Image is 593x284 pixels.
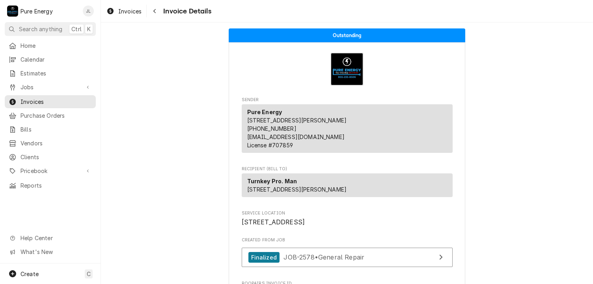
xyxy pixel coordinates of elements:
a: Reports [5,179,96,192]
span: Home [21,41,92,50]
div: Pure Energy's Avatar [7,6,18,17]
a: View Job [242,248,453,267]
a: Bills [5,123,96,136]
div: P [7,6,18,17]
span: [STREET_ADDRESS] [242,218,305,226]
div: Invoice Recipient [242,166,453,201]
span: Bills [21,125,92,134]
span: Clients [21,153,92,161]
span: Recipient (Bill To) [242,166,453,172]
div: Service Location [242,210,453,227]
a: Clients [5,150,96,164]
a: Purchase Orders [5,109,96,122]
div: JL [83,6,94,17]
div: Finalized [248,252,280,263]
span: What's New [21,248,91,256]
span: Invoice Details [161,6,211,17]
span: Reports [21,181,92,190]
span: C [87,270,91,278]
span: Help Center [21,234,91,242]
a: Invoices [5,95,96,108]
span: Service Location [242,218,453,227]
button: Navigate back [148,5,161,17]
div: Pure Energy [21,7,53,15]
span: Calendar [21,55,92,64]
span: [STREET_ADDRESS][PERSON_NAME] [247,117,347,124]
span: JOB-2578 • General Repair [283,253,364,261]
div: Invoice Sender [242,97,453,156]
div: Sender [242,104,453,156]
strong: Turnkey Pro. Man [247,178,297,184]
div: Sender [242,104,453,153]
strong: Pure Energy [247,109,282,115]
div: Recipient (Bill To) [242,173,453,197]
a: Home [5,39,96,52]
img: Logo [330,53,364,86]
a: Calendar [5,53,96,66]
div: Created From Job [242,237,453,271]
span: K [87,25,91,33]
span: Vendors [21,139,92,147]
span: Invoices [118,7,142,15]
div: Recipient (Bill To) [242,173,453,200]
span: [STREET_ADDRESS][PERSON_NAME] [247,186,347,193]
span: Pricebook [21,167,80,175]
a: [PHONE_NUMBER] [247,125,296,132]
a: [EMAIL_ADDRESS][DOMAIN_NAME] [247,134,345,140]
span: Invoices [21,98,92,106]
span: Search anything [19,25,62,33]
span: License # 707859 [247,142,293,149]
span: Outstanding [333,33,362,38]
a: Vendors [5,137,96,150]
span: Sender [242,97,453,103]
a: Go to Help Center [5,231,96,245]
a: Invoices [103,5,145,18]
span: Purchase Orders [21,111,92,120]
span: Ctrl [71,25,82,33]
span: Created From Job [242,237,453,243]
a: Go to Pricebook [5,164,96,177]
span: Estimates [21,69,92,77]
a: Estimates [5,67,96,80]
span: Jobs [21,83,80,91]
a: Go to What's New [5,245,96,258]
span: Create [21,271,39,277]
button: Search anythingCtrlK [5,22,96,36]
div: James Linnenkamp's Avatar [83,6,94,17]
span: Service Location [242,210,453,216]
a: Go to Jobs [5,81,96,94]
div: Status [229,28,465,42]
